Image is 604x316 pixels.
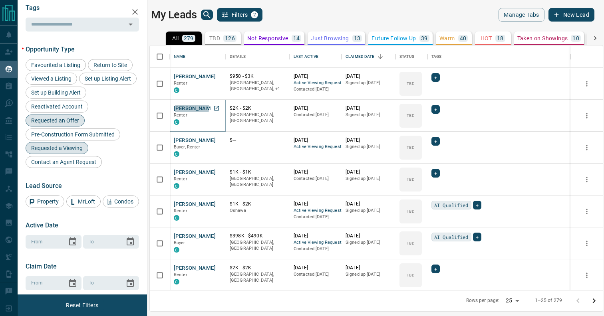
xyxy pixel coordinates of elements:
[26,196,64,207] div: Property
[247,36,288,41] p: Not Responsive
[466,297,500,304] p: Rows per page:
[346,176,391,182] p: Signed up [DATE]
[407,81,414,87] p: TBD
[346,137,391,144] p: [DATE]
[294,45,318,68] div: Last Active
[174,240,185,245] span: Buyer
[346,201,391,207] p: [DATE]
[581,78,593,90] button: more
[294,214,338,220] p: Contacted [DATE]
[28,103,85,110] span: Reactivated Account
[431,137,440,146] div: +
[26,45,75,53] span: Opportunity Type
[122,234,138,250] button: Choose date
[476,201,479,209] span: +
[473,233,481,241] div: +
[499,8,544,22] button: Manage Tabs
[28,62,83,68] span: Favourited a Listing
[174,113,187,118] span: Renter
[174,119,179,125] div: condos.ca
[294,73,338,80] p: [DATE]
[174,144,201,150] span: Buyer, Renter
[230,169,286,176] p: $1K - $1K
[476,233,479,241] span: +
[407,144,414,150] p: TBD
[201,10,213,20] button: search button
[26,156,102,168] div: Contact an Agent Request
[230,45,246,68] div: Details
[230,112,286,124] p: [GEOGRAPHIC_DATA], [GEOGRAPHIC_DATA]
[290,45,342,68] div: Last Active
[346,233,391,239] p: [DATE]
[174,137,216,144] button: [PERSON_NAME]
[294,105,338,112] p: [DATE]
[26,59,86,71] div: Favourited a Listing
[311,36,349,41] p: Just Browsing
[535,297,562,304] p: 1–25 of 279
[252,12,257,18] span: 2
[65,275,81,291] button: Choose date
[427,45,570,68] div: Tags
[346,144,391,150] p: Signed up [DATE]
[294,144,338,150] span: Active Viewing Request
[346,271,391,278] p: Signed up [DATE]
[226,45,290,68] div: Details
[294,207,338,214] span: Active Viewing Request
[431,169,440,178] div: +
[184,36,194,41] p: 279
[172,36,179,41] p: All
[407,176,414,182] p: TBD
[174,183,179,189] div: condos.ca
[473,201,481,209] div: +
[151,8,197,21] h1: My Leads
[26,87,86,99] div: Set up Building Alert
[230,105,286,112] p: $2K - $2K
[28,117,82,124] span: Requested an Offer
[294,176,338,182] p: Contacted [DATE]
[517,36,568,41] p: Taken on Showings
[174,208,187,213] span: Renter
[407,113,414,118] p: TBD
[581,205,593,217] button: more
[174,45,186,68] div: Name
[346,112,391,118] p: Signed up [DATE]
[346,45,375,68] div: Claimed Date
[209,36,220,41] p: TBD
[26,263,57,270] span: Claim Date
[79,73,137,85] div: Set up Listing Alert
[82,75,134,82] span: Set up Listing Alert
[65,234,81,250] button: Choose date
[407,272,414,278] p: TBD
[28,75,74,82] span: Viewed a Listing
[434,137,437,145] span: +
[174,73,216,81] button: [PERSON_NAME]
[346,73,391,80] p: [DATE]
[230,176,286,188] p: [GEOGRAPHIC_DATA], [GEOGRAPHIC_DATA]
[294,112,338,118] p: Contacted [DATE]
[174,279,179,284] div: condos.ca
[225,36,235,41] p: 126
[88,59,133,71] div: Return to Site
[293,36,300,41] p: 14
[174,215,179,221] div: condos.ca
[395,45,427,68] div: Status
[354,36,361,41] p: 13
[581,237,593,249] button: more
[346,169,391,176] p: [DATE]
[230,271,286,284] p: [GEOGRAPHIC_DATA], [GEOGRAPHIC_DATA]
[407,240,414,246] p: TBD
[174,81,187,86] span: Renter
[294,233,338,239] p: [DATE]
[581,269,593,281] button: more
[434,265,437,273] span: +
[230,80,286,92] p: Toronto
[434,105,437,113] span: +
[431,105,440,114] div: +
[572,36,579,41] p: 10
[211,103,222,113] a: Open in New Tab
[230,201,286,207] p: $1K - $2K
[103,196,139,207] div: Condos
[294,201,338,207] p: [DATE]
[548,8,594,22] button: New Lead
[586,293,602,309] button: Go to next page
